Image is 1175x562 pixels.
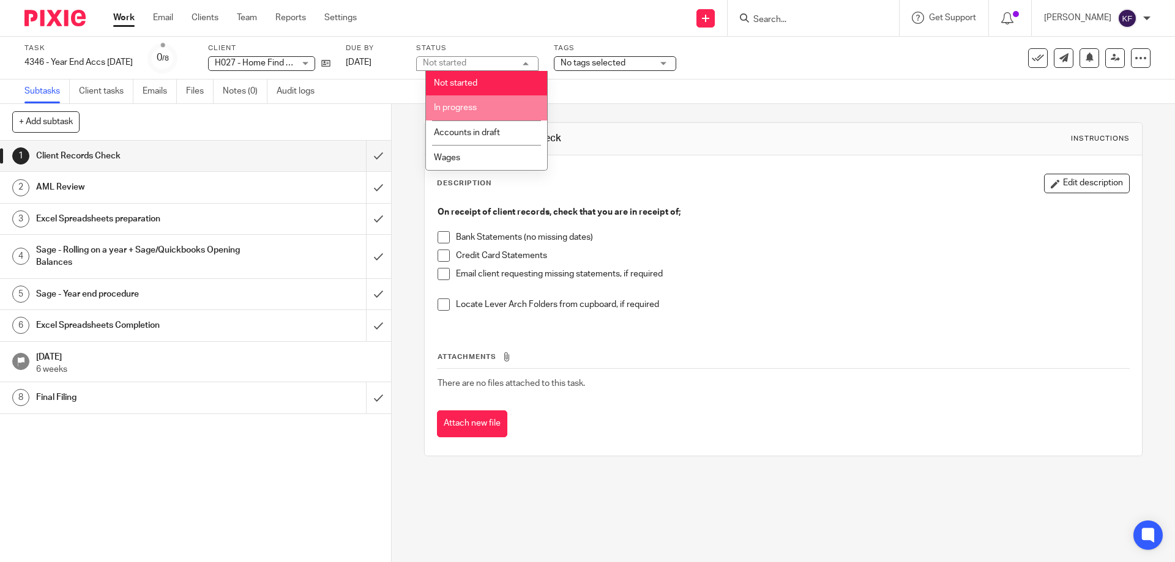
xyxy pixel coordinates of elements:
[36,210,248,228] h1: Excel Spreadsheets preparation
[346,43,401,53] label: Due by
[162,55,169,62] small: /8
[24,10,86,26] img: Pixie
[79,79,133,103] a: Client tasks
[157,51,169,65] div: 0
[456,298,1128,311] p: Locate Lever Arch Folders from cupboard, if required
[24,56,133,68] div: 4346 - Year End Accs 31.12.24
[463,132,810,145] h1: Client Records Check
[434,128,500,137] span: Accounts in draft
[437,410,507,438] button: Attach new file
[113,12,135,24] a: Work
[12,389,29,406] div: 8
[1071,134,1130,144] div: Instructions
[36,316,248,335] h1: Excel Spreadsheets Completion
[416,43,539,53] label: Status
[24,43,133,53] label: Task
[434,103,477,112] span: In progress
[12,111,80,132] button: + Add subtask
[438,353,496,360] span: Attachments
[456,250,1128,262] p: Credit Card Statements
[456,268,1128,280] p: Email client requesting missing statements, if required
[438,379,585,388] span: There are no files attached to this task.
[12,286,29,303] div: 5
[24,56,133,68] div: 4346 - Year End Accs [DATE]
[1044,12,1111,24] p: [PERSON_NAME]
[237,12,257,24] a: Team
[36,348,379,363] h1: [DATE]
[554,43,676,53] label: Tags
[346,58,371,67] span: [DATE]
[456,231,1128,243] p: Bank Statements (no missing dates)
[437,179,491,188] p: Description
[143,79,177,103] a: Emails
[1044,174,1130,193] button: Edit description
[208,43,330,53] label: Client
[12,147,29,165] div: 1
[36,147,248,165] h1: Client Records Check
[36,178,248,196] h1: AML Review
[12,248,29,265] div: 4
[561,59,625,67] span: No tags selected
[929,13,976,22] span: Get Support
[36,241,248,272] h1: Sage - Rolling on a year + Sage/Quickbooks Opening Balances
[423,59,466,67] div: Not started
[438,208,681,216] strong: On receipt of client records, check that you are in receipt of;
[186,79,214,103] a: Files
[153,12,173,24] a: Email
[36,363,379,375] p: 6 weeks
[215,59,299,67] span: H027 - Home Find Ltd
[12,317,29,334] div: 6
[36,285,248,303] h1: Sage - Year end procedure
[275,12,306,24] a: Reports
[36,388,248,407] h1: Final Filing
[223,79,267,103] a: Notes (0)
[277,79,324,103] a: Audit logs
[752,15,862,26] input: Search
[24,79,70,103] a: Subtasks
[12,179,29,196] div: 2
[324,12,357,24] a: Settings
[12,210,29,227] div: 3
[192,12,218,24] a: Clients
[434,153,460,162] span: Wages
[1117,9,1137,28] img: svg%3E
[434,79,477,87] span: Not started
